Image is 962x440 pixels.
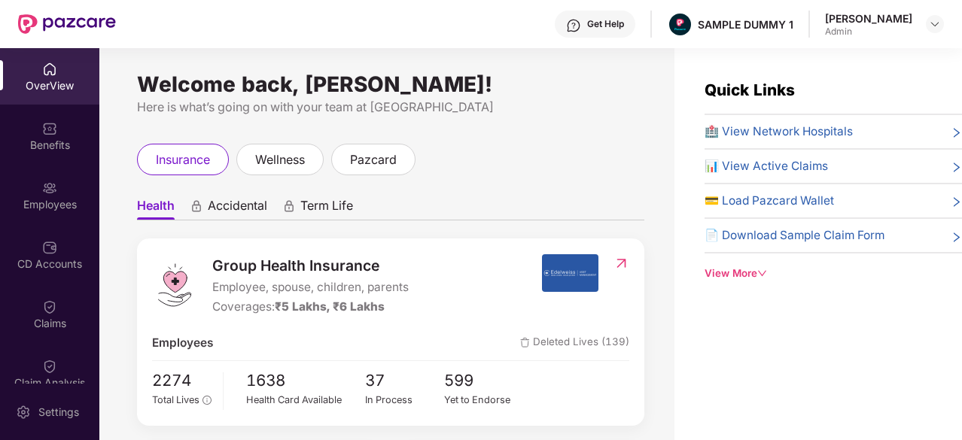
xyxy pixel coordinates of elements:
[444,393,524,408] div: Yet to Endorse
[365,369,445,393] span: 37
[951,195,962,210] span: right
[202,396,211,404] span: info-circle
[255,150,305,169] span: wellness
[929,18,941,30] img: svg+xml;base64,PHN2ZyBpZD0iRHJvcGRvd24tMzJ4MzIiIHhtbG5zPSJodHRwOi8vd3d3LnczLm9yZy8yMDAwL3N2ZyIgd2...
[825,26,912,38] div: Admin
[212,298,409,316] div: Coverages:
[16,405,31,420] img: svg+xml;base64,PHN2ZyBpZD0iU2V0dGluZy0yMHgyMCIgeG1sbnM9Imh0dHA6Ly93d3cudzMub3JnLzIwMDAvc3ZnIiB3aW...
[246,393,365,408] div: Health Card Available
[705,192,834,210] span: 💳 Load Pazcard Wallet
[542,254,598,292] img: insurerIcon
[365,393,445,408] div: In Process
[156,150,210,169] span: insurance
[520,334,629,352] span: Deleted Lives (139)
[246,369,365,393] span: 1638
[444,369,524,393] span: 599
[152,262,197,308] img: logo
[208,198,267,220] span: Accidental
[705,157,828,175] span: 📊 View Active Claims
[42,359,57,374] img: svg+xml;base64,PHN2ZyBpZD0iQ2xhaW0iIHhtbG5zPSJodHRwOi8vd3d3LnczLm9yZy8yMDAwL3N2ZyIgd2lkdGg9IjIwIi...
[587,18,624,30] div: Get Help
[300,198,353,220] span: Term Life
[190,199,203,213] div: animation
[137,98,644,117] div: Here is what’s going on with your team at [GEOGRAPHIC_DATA]
[42,299,57,314] img: svg+xml;base64,PHN2ZyBpZD0iQ2xhaW0iIHhtbG5zPSJodHRwOi8vd3d3LnczLm9yZy8yMDAwL3N2ZyIgd2lkdGg9IjIwIi...
[705,266,962,281] div: View More
[152,334,213,352] span: Employees
[34,405,84,420] div: Settings
[350,150,397,169] span: pazcard
[282,199,296,213] div: animation
[613,256,629,271] img: RedirectIcon
[951,126,962,141] span: right
[42,181,57,196] img: svg+xml;base64,PHN2ZyBpZD0iRW1wbG95ZWVzIiB4bWxucz0iaHR0cDovL3d3dy53My5vcmcvMjAwMC9zdmciIHdpZHRoPS...
[669,14,691,35] img: Pazcare_Alternative_logo-01-01.png
[137,78,644,90] div: Welcome back, [PERSON_NAME]!
[152,369,212,393] span: 2274
[951,160,962,175] span: right
[705,226,884,244] span: 📄 Download Sample Claim Form
[566,18,581,33] img: svg+xml;base64,PHN2ZyBpZD0iSGVscC0zMngzMiIgeG1sbnM9Imh0dHA6Ly93d3cudzMub3JnLzIwMDAvc3ZnIiB3aWR0aD...
[520,338,530,347] img: deleteIcon
[825,11,912,26] div: [PERSON_NAME]
[42,240,57,255] img: svg+xml;base64,PHN2ZyBpZD0iQ0RfQWNjb3VudHMiIGRhdGEtbmFtZT0iQ0QgQWNjb3VudHMiIHhtbG5zPSJodHRwOi8vd3...
[275,299,385,314] span: ₹5 Lakhs, ₹6 Lakhs
[212,254,409,277] span: Group Health Insurance
[18,14,116,34] img: New Pazcare Logo
[698,17,793,32] div: SAMPLE DUMMY 1
[951,229,962,244] span: right
[42,62,57,77] img: svg+xml;base64,PHN2ZyBpZD0iSG9tZSIgeG1sbnM9Imh0dHA6Ly93d3cudzMub3JnLzIwMDAvc3ZnIiB3aWR0aD0iMjAiIG...
[152,394,199,405] span: Total Lives
[137,198,175,220] span: Health
[42,121,57,136] img: svg+xml;base64,PHN2ZyBpZD0iQmVuZWZpdHMiIHhtbG5zPSJodHRwOi8vd3d3LnczLm9yZy8yMDAwL3N2ZyIgd2lkdGg9Ij...
[212,278,409,296] span: Employee, spouse, children, parents
[705,80,795,99] span: Quick Links
[705,123,853,141] span: 🏥 View Network Hospitals
[757,269,767,278] span: down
